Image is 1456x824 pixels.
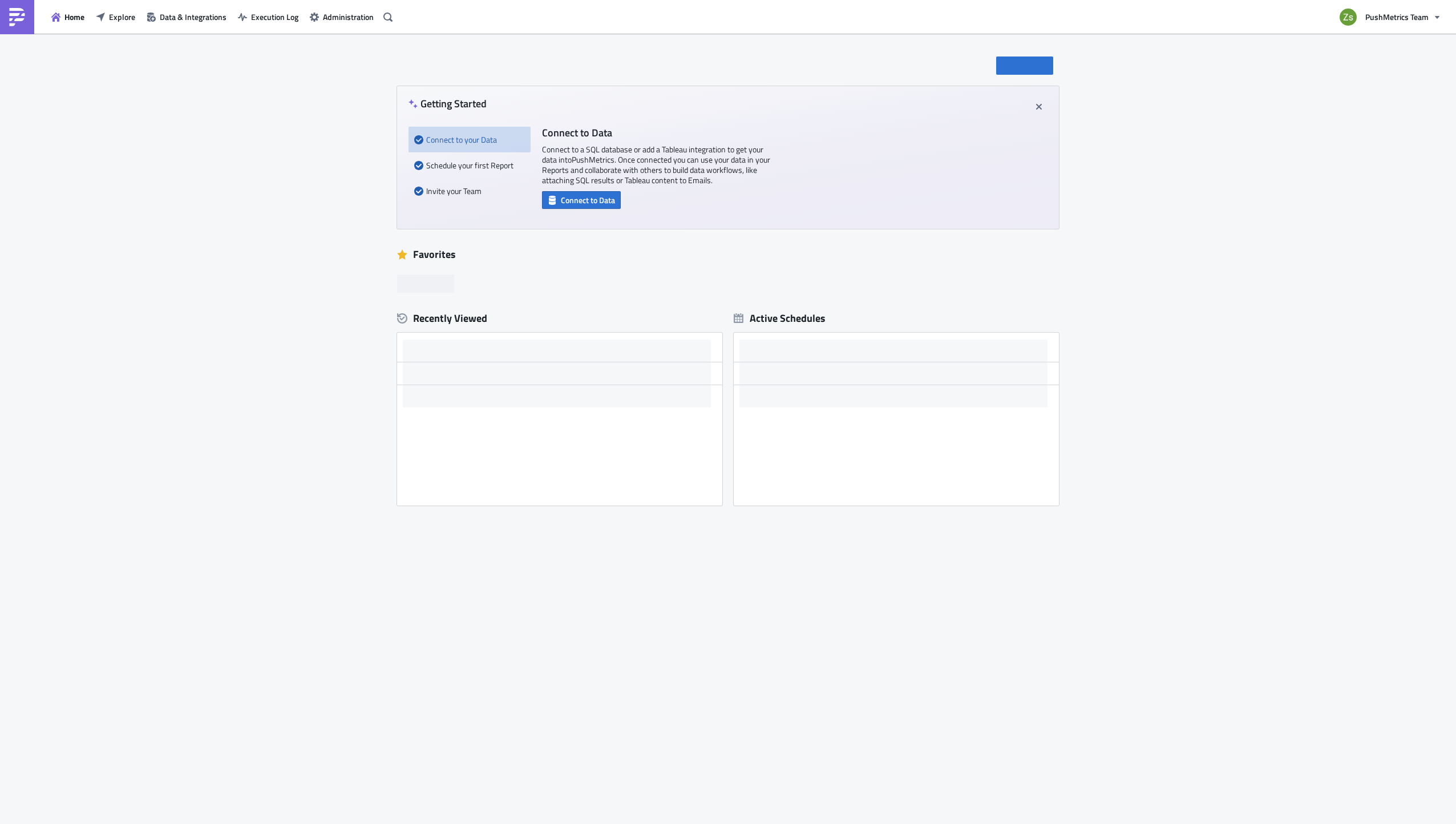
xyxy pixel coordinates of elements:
div: Favorites [397,246,1059,263]
div: Active Schedules [734,312,826,325]
span: Data & Integrations [160,11,227,23]
span: PushMetrics Team [1365,11,1429,23]
button: Explore [90,8,141,26]
button: Data & Integrations [141,8,232,26]
button: Home [46,8,90,26]
button: PushMetrics Team [1333,5,1447,30]
span: Connect to Data [561,194,615,206]
img: PushMetrics [8,8,26,26]
p: Connect to a SQL database or add a Tableau integration to get your data into PushMetrics . Once c... [542,144,770,185]
div: Recently Viewed [397,310,722,327]
button: Connect to Data [542,191,621,209]
button: Administration [304,8,379,26]
a: Connect to Data [542,193,621,205]
span: Administration [323,11,374,23]
h4: Connect to Data [542,127,770,139]
span: Execution Log [251,11,298,23]
img: Avatar [1338,7,1358,27]
span: Explore [109,11,135,23]
div: Invite your Team [414,178,525,204]
div: Schedule your first Report [414,152,525,178]
h4: Getting Started [409,98,487,110]
button: Execution Log [232,8,304,26]
span: Home [64,11,84,23]
div: Connect to your Data [414,127,525,152]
